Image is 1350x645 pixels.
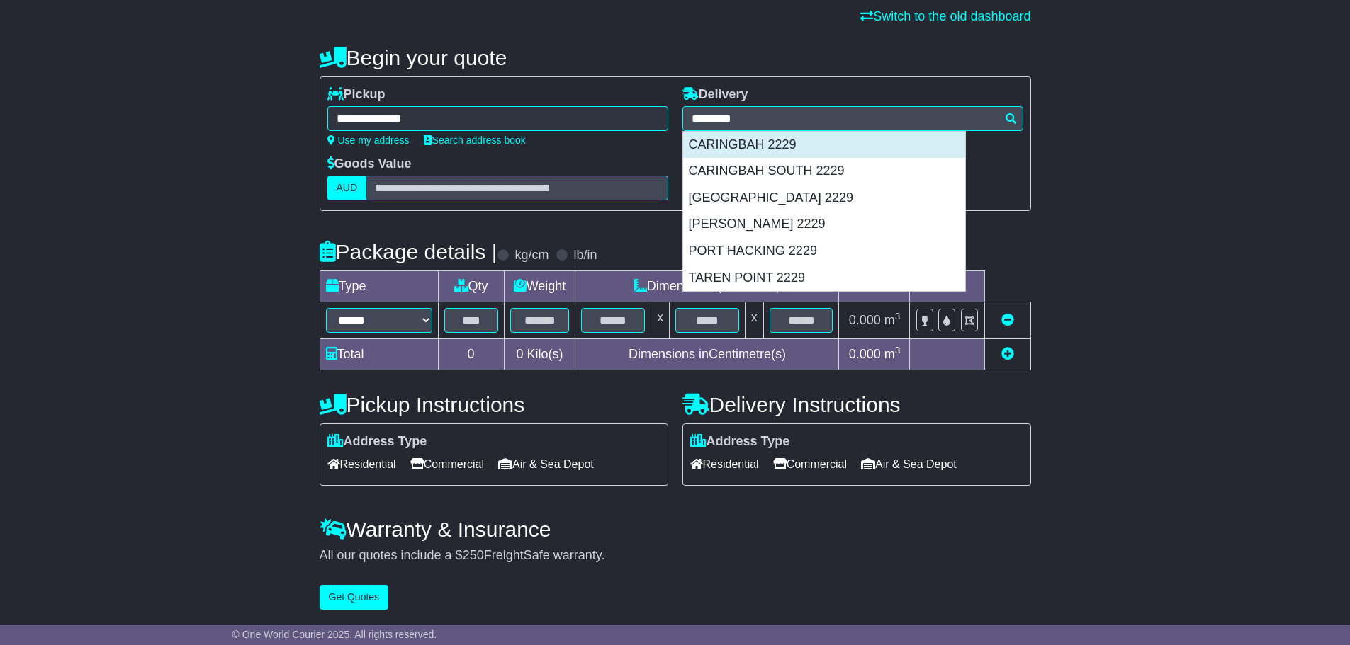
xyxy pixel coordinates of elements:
td: Kilo(s) [504,339,575,370]
a: Remove this item [1001,313,1014,327]
div: [GEOGRAPHIC_DATA] 2229 [683,185,965,212]
td: Qty [438,271,504,302]
label: Pickup [327,87,386,103]
sup: 3 [895,311,901,321]
span: 0.000 [849,313,881,327]
div: [PERSON_NAME] 2229 [683,211,965,238]
div: All our quotes include a $ FreightSafe warranty. [320,548,1031,564]
a: Switch to the old dashboard [860,9,1030,23]
label: Address Type [327,434,427,450]
h4: Begin your quote [320,46,1031,69]
a: Add new item [1001,347,1014,361]
td: Total [320,339,438,370]
a: Use my address [327,135,410,146]
span: Air & Sea Depot [861,453,957,475]
a: Search address book [424,135,526,146]
span: Residential [327,453,396,475]
div: CARINGBAH SOUTH 2229 [683,158,965,185]
label: lb/in [573,248,597,263]
button: Get Quotes [320,585,389,610]
span: 0 [516,347,523,361]
span: m [884,313,901,327]
h4: Delivery Instructions [682,393,1031,416]
label: Goods Value [327,156,412,172]
label: AUD [327,176,367,200]
span: © One World Courier 2025. All rights reserved. [232,629,437,640]
span: Commercial [773,453,847,475]
td: x [651,302,670,339]
h4: Package details | [320,240,497,263]
td: Type [320,271,438,302]
td: Dimensions (L x W x H) [575,271,839,302]
span: m [884,347,901,361]
span: 0.000 [849,347,881,361]
span: Air & Sea Depot [498,453,594,475]
span: Residential [690,453,759,475]
h4: Pickup Instructions [320,393,668,416]
label: kg/cm [514,248,549,263]
sup: 3 [895,345,901,355]
div: TAREN POINT 2229 [683,265,965,292]
span: 250 [463,548,484,562]
label: Address Type [690,434,790,450]
span: Commercial [410,453,484,475]
h4: Warranty & Insurance [320,518,1031,541]
div: CARINGBAH 2229 [683,132,965,159]
div: PORT HACKING 2229 [683,238,965,265]
typeahead: Please provide city [682,106,1023,131]
td: Dimensions in Centimetre(s) [575,339,839,370]
td: x [745,302,763,339]
label: Delivery [682,87,748,103]
td: 0 [438,339,504,370]
td: Weight [504,271,575,302]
